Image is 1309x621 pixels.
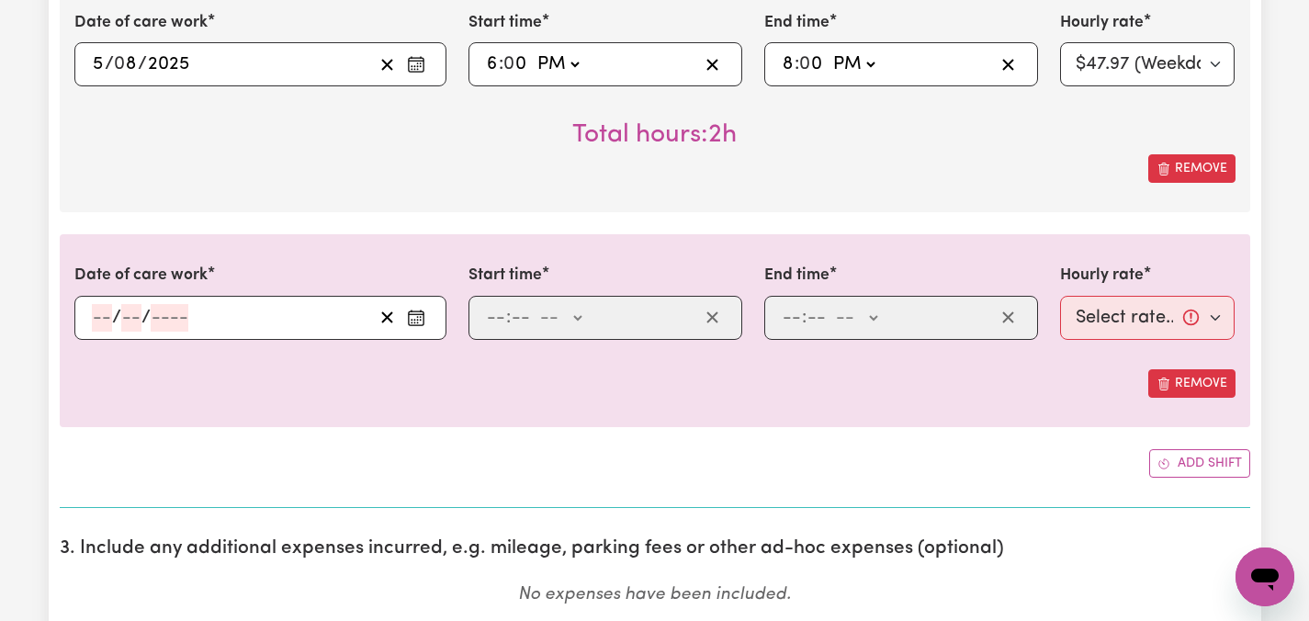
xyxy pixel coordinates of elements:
[486,51,499,78] input: --
[506,308,511,328] span: :
[1148,154,1236,183] button: Remove this shift
[138,54,147,74] span: /
[74,264,208,288] label: Date of care work
[74,11,208,35] label: Date of care work
[782,51,795,78] input: --
[60,537,1250,560] h2: 3. Include any additional expenses incurred, e.g. mileage, parking fees or other ad-hoc expenses ...
[112,308,121,328] span: /
[105,54,114,74] span: /
[1149,449,1250,478] button: Add another shift
[401,51,431,78] button: Enter the date of care work
[504,51,528,78] input: --
[782,304,802,332] input: --
[1236,548,1294,606] iframe: Button to launch messaging window
[114,55,125,73] span: 0
[373,51,401,78] button: Clear date
[795,54,799,74] span: :
[141,308,151,328] span: /
[92,51,105,78] input: --
[1060,264,1144,288] label: Hourly rate
[499,54,503,74] span: :
[511,304,531,332] input: --
[799,55,810,73] span: 0
[373,304,401,332] button: Clear date
[468,264,542,288] label: Start time
[572,122,737,148] span: Total hours worked: 2 hours
[1148,369,1236,398] button: Remove this shift
[147,51,190,78] input: ----
[800,51,824,78] input: --
[1060,11,1144,35] label: Hourly rate
[486,304,506,332] input: --
[468,11,542,35] label: Start time
[121,304,141,332] input: --
[115,51,138,78] input: --
[518,586,791,604] em: No expenses have been included.
[802,308,807,328] span: :
[503,55,514,73] span: 0
[807,304,827,332] input: --
[92,304,112,332] input: --
[764,264,829,288] label: End time
[151,304,188,332] input: ----
[401,304,431,332] button: Enter the date of care work
[764,11,829,35] label: End time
